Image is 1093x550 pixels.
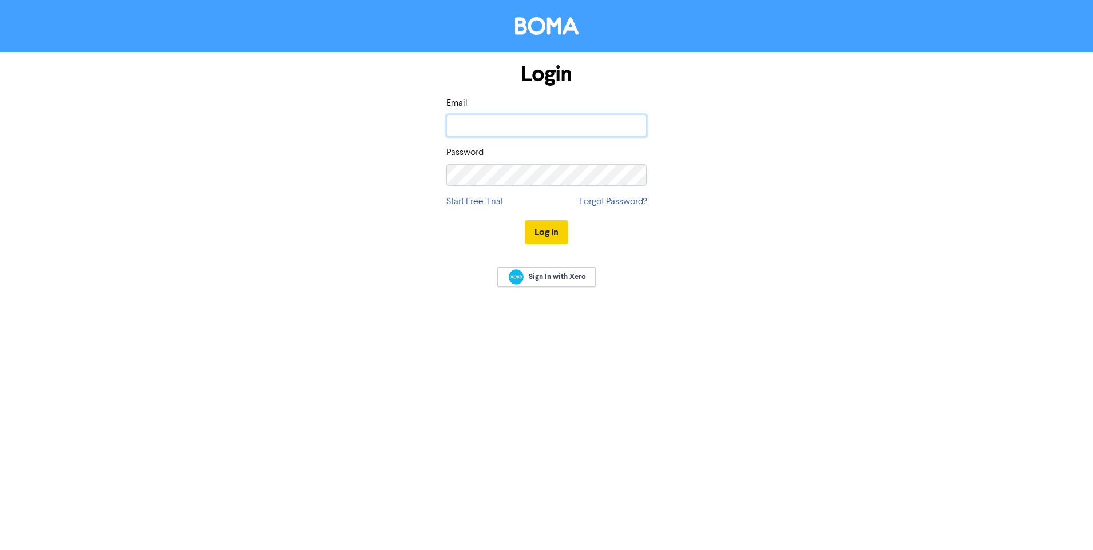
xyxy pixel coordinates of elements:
[446,97,468,110] label: Email
[579,195,647,209] a: Forgot Password?
[525,220,568,244] button: Log In
[446,146,484,160] label: Password
[446,61,647,87] h1: Login
[529,272,586,282] span: Sign In with Xero
[515,17,579,35] img: BOMA Logo
[1036,495,1093,550] iframe: Chat Widget
[509,269,524,285] img: Xero logo
[446,195,503,209] a: Start Free Trial
[497,267,596,287] a: Sign In with Xero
